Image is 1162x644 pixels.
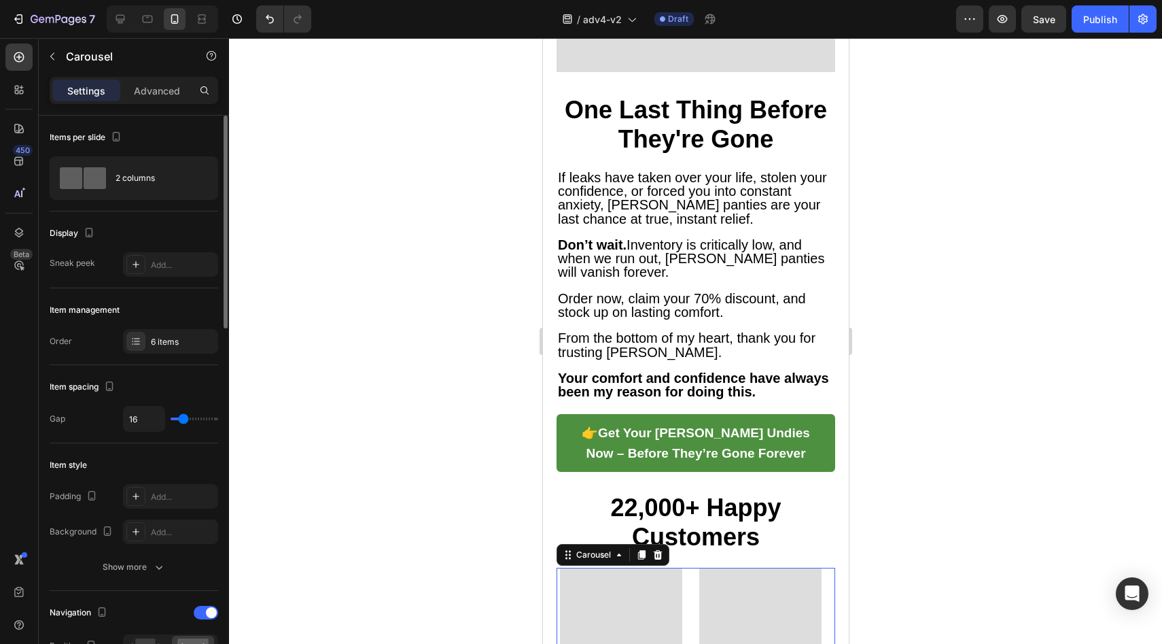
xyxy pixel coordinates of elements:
iframe: Design area [543,38,849,644]
div: Navigation [50,604,110,622]
div: Background [50,523,116,541]
span: Draft [668,13,688,25]
div: Gap [50,413,65,425]
span: / [577,12,580,27]
p: Settings [67,84,105,98]
div: Undo/Redo [256,5,311,33]
div: Beta [10,249,33,260]
button: 7 [5,5,101,33]
button: Save [1021,5,1066,33]
p: Carousel [66,48,181,65]
div: Publish [1083,12,1117,27]
div: Add... [151,491,215,503]
button: Show more [50,555,218,579]
input: Auto [124,407,164,431]
span: adv4-v2 [583,12,622,27]
div: Item style [50,459,87,471]
span: Save [1033,14,1055,25]
p: Advanced [134,84,180,98]
div: Padding [50,488,100,506]
div: Add... [151,526,215,539]
div: Item spacing [50,378,118,396]
div: Item management [50,304,120,316]
div: Open Intercom Messenger [1116,577,1148,610]
div: Items per slide [50,129,124,147]
div: 450 [13,145,33,156]
div: Add... [151,259,215,271]
div: Carousel [31,511,71,523]
div: 2 columns [116,163,198,194]
div: 6 items [151,336,215,348]
div: Show more [103,560,166,574]
button: Publish [1072,5,1129,33]
p: 7 [89,11,95,27]
div: Sneak peek [50,257,95,269]
div: Display [50,224,97,243]
div: Order [50,335,72,348]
